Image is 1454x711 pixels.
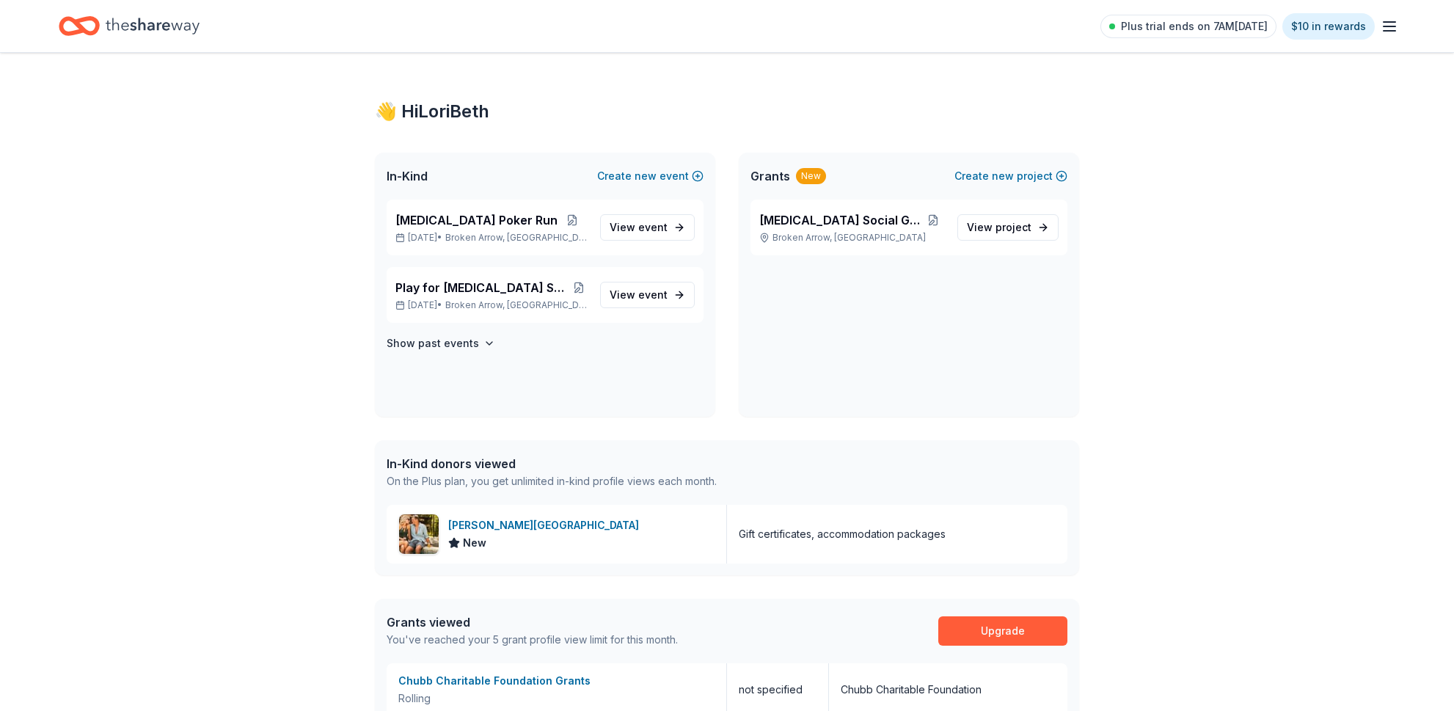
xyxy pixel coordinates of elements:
span: Broken Arrow, [GEOGRAPHIC_DATA] [445,299,588,311]
span: new [635,167,657,185]
h4: Show past events [387,335,479,352]
div: 👋 Hi LoriBeth [375,100,1079,123]
a: View project [957,214,1059,241]
div: Gift certificates, accommodation packages [739,525,946,543]
div: Chubb Charitable Foundation Grants [398,672,715,690]
button: Createnewevent [597,167,704,185]
div: You've reached your 5 grant profile view limit for this month. [387,631,678,649]
span: View [610,286,668,304]
p: [DATE] • [395,299,588,311]
div: Grants viewed [387,613,678,631]
span: Plus trial ends on 7AM[DATE] [1121,18,1268,35]
p: Broken Arrow, [GEOGRAPHIC_DATA] [759,232,946,244]
a: Home [59,9,200,43]
p: [DATE] • [395,232,588,244]
div: On the Plus plan, you get unlimited in-kind profile views each month. [387,473,717,490]
span: [MEDICAL_DATA] Social Groups [759,211,920,229]
span: Broken Arrow, [GEOGRAPHIC_DATA] [445,232,588,244]
div: New [796,168,826,184]
span: new [992,167,1014,185]
span: Grants [750,167,790,185]
span: In-Kind [387,167,428,185]
div: Rolling [398,690,715,707]
span: event [638,288,668,301]
div: [PERSON_NAME][GEOGRAPHIC_DATA] [448,517,645,534]
button: Createnewproject [954,167,1067,185]
span: Play for [MEDICAL_DATA] Softball Tournament [395,279,569,296]
div: Chubb Charitable Foundation [841,681,982,699]
span: event [638,221,668,233]
div: In-Kind donors viewed [387,455,717,473]
a: $10 in rewards [1282,13,1375,40]
button: Show past events [387,335,495,352]
span: project [995,221,1031,233]
a: Upgrade [938,616,1067,646]
img: Image for La Cantera Resort & Spa [399,514,439,554]
a: View event [600,282,695,308]
span: [MEDICAL_DATA] Poker Run [395,211,558,229]
span: New [463,534,486,552]
span: View [967,219,1031,236]
a: Plus trial ends on 7AM[DATE] [1100,15,1276,38]
span: View [610,219,668,236]
a: View event [600,214,695,241]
